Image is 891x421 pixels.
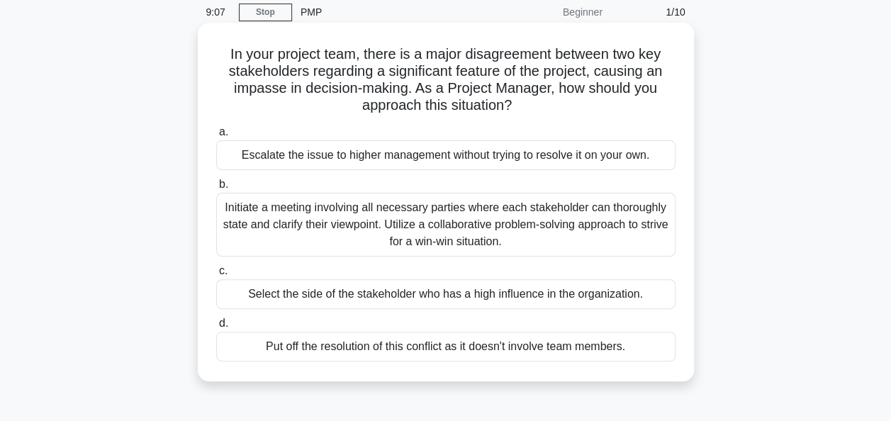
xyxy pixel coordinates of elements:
[216,193,676,257] div: Initiate a meeting involving all necessary parties where each stakeholder can thoroughly state an...
[219,264,228,276] span: c.
[219,317,228,329] span: d.
[216,140,676,170] div: Escalate the issue to higher management without trying to resolve it on your own.
[216,279,676,309] div: Select the side of the stakeholder who has a high influence in the organization.
[216,332,676,361] div: Put off the resolution of this conflict as it doesn't involve team members.
[239,4,292,21] a: Stop
[219,178,228,190] span: b.
[219,125,228,137] span: a.
[215,45,677,115] h5: In your project team, there is a major disagreement between two key stakeholders regarding a sign...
